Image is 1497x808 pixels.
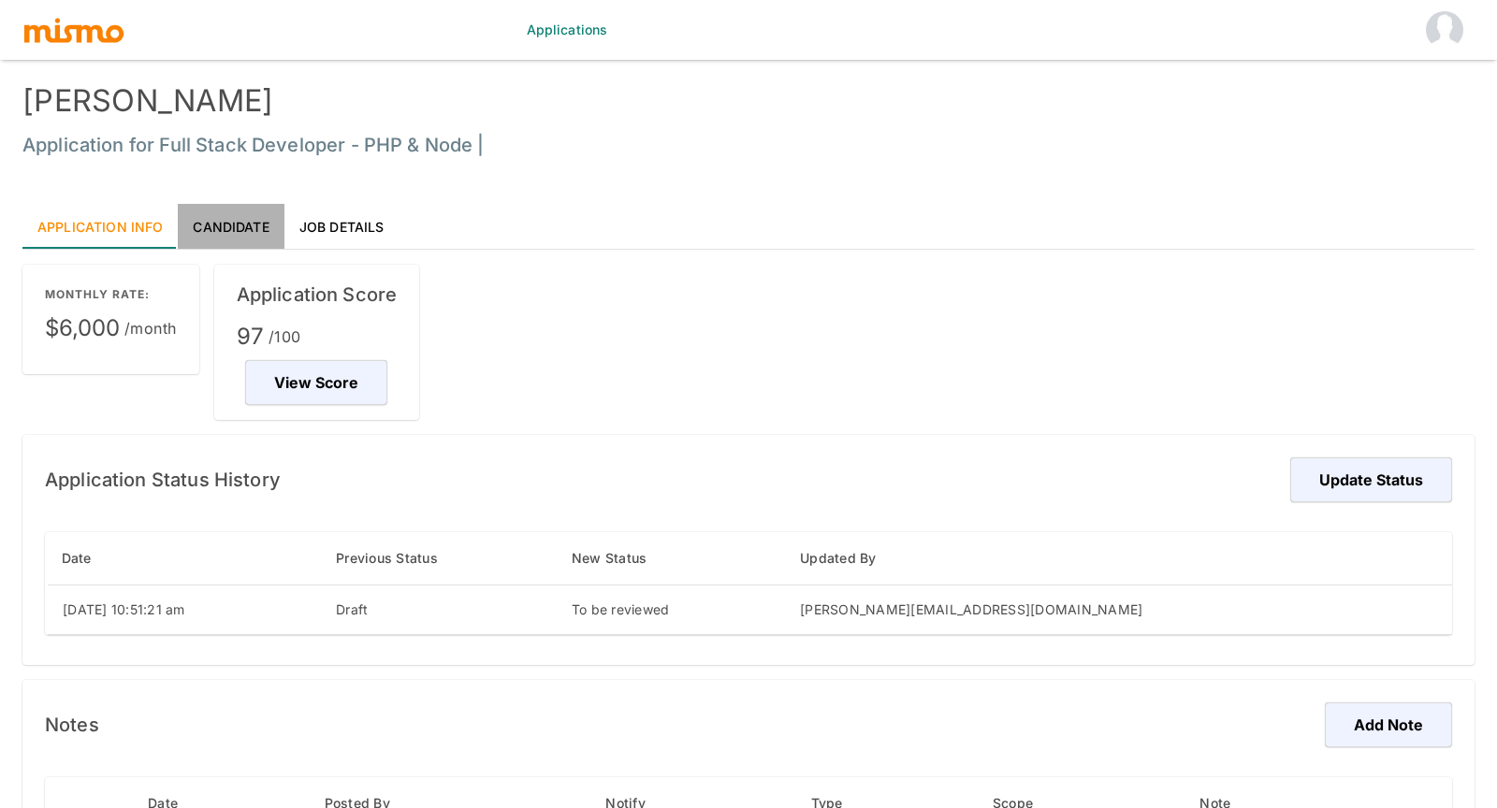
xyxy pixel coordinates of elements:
span: /month [124,315,177,341]
p: MONTHLY RATE: [45,287,177,302]
th: Previous Status [321,532,557,585]
a: Application Info [22,204,178,249]
th: Updated By [785,532,1452,585]
img: Jinal HM [1426,11,1463,49]
table: enhanced table [45,532,1452,635]
span: /100 [269,324,301,350]
h4: [PERSON_NAME] [22,82,1475,120]
img: logo [22,16,125,44]
h6: Application Status History [45,465,281,495]
button: View Score [245,360,387,405]
h6: Notes [45,710,99,740]
button: Add Note [1325,702,1452,747]
span: 97 [237,322,398,352]
a: Job Details [284,204,400,249]
td: [PERSON_NAME][EMAIL_ADDRESS][DOMAIN_NAME] [785,584,1452,634]
th: New Status [557,532,785,585]
h6: Application for Full Stack Developer - PHP & Node | [22,130,1475,160]
button: Update Status [1290,457,1452,502]
td: Draft [321,584,557,634]
h6: Application Score [237,280,398,310]
a: Candidate [178,204,283,249]
td: To be reviewed [557,584,785,634]
span: $6,000 [45,313,177,343]
th: Date [47,532,322,585]
td: [DATE] 10:51:21 am [47,584,322,634]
